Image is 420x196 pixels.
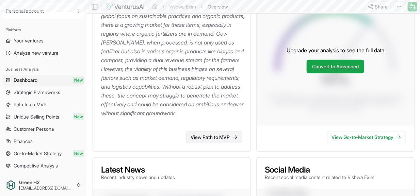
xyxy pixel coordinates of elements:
span: Competitive Analysis [14,162,58,169]
span: Analyze new venture [14,50,59,56]
span: Your ventures [14,37,44,44]
span: Go-to-Market Strategy [14,150,62,157]
a: Your ventures [3,35,84,46]
span: New [73,113,84,120]
a: Go-to-Market StrategyNew [3,148,84,159]
button: Green H2[EMAIL_ADDRESS][DOMAIN_NAME] [3,177,84,193]
span: Unique Selling Points [14,113,59,120]
p: Recent industry news and updates [101,174,175,181]
a: Finances [3,136,84,147]
a: View Path to MVP [186,131,242,143]
a: View Go-to-Market Strategy [327,131,406,143]
span: Path to an MVP [14,101,47,108]
a: Customer Persona [3,124,84,135]
a: DashboardNew [3,75,84,86]
span: Dashboard [14,77,37,84]
h3: Social Media [265,166,374,174]
p: Recent social media content related to Vishwa Exim [265,174,374,181]
p: Upgrade your analysis to see the full data [287,46,384,54]
span: [EMAIL_ADDRESS][DOMAIN_NAME] [19,185,73,191]
span: Strategic Frameworks [14,89,60,96]
a: Path to an MVP [3,99,84,110]
div: Platform [3,24,84,35]
span: Finances [14,138,33,145]
a: Convert to Advanced [307,60,364,73]
span: New [73,150,84,157]
a: Competitive Analysis [3,160,84,171]
span: New [73,77,84,84]
a: Analyze new venture [3,48,84,58]
h3: Latest News [101,166,175,174]
a: Strategic Frameworks [3,87,84,98]
span: Customer Persona [14,126,54,132]
span: Green H2 [19,179,73,185]
img: ACg8ocLyRf7b8xEh_PIIDzNOgDDFG8XyaPnvi-pD-tLhBSa5NAcB1wU=s96-c [5,180,16,191]
div: Business Analysis [3,64,84,75]
a: Unique Selling PointsNew [3,111,84,122]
